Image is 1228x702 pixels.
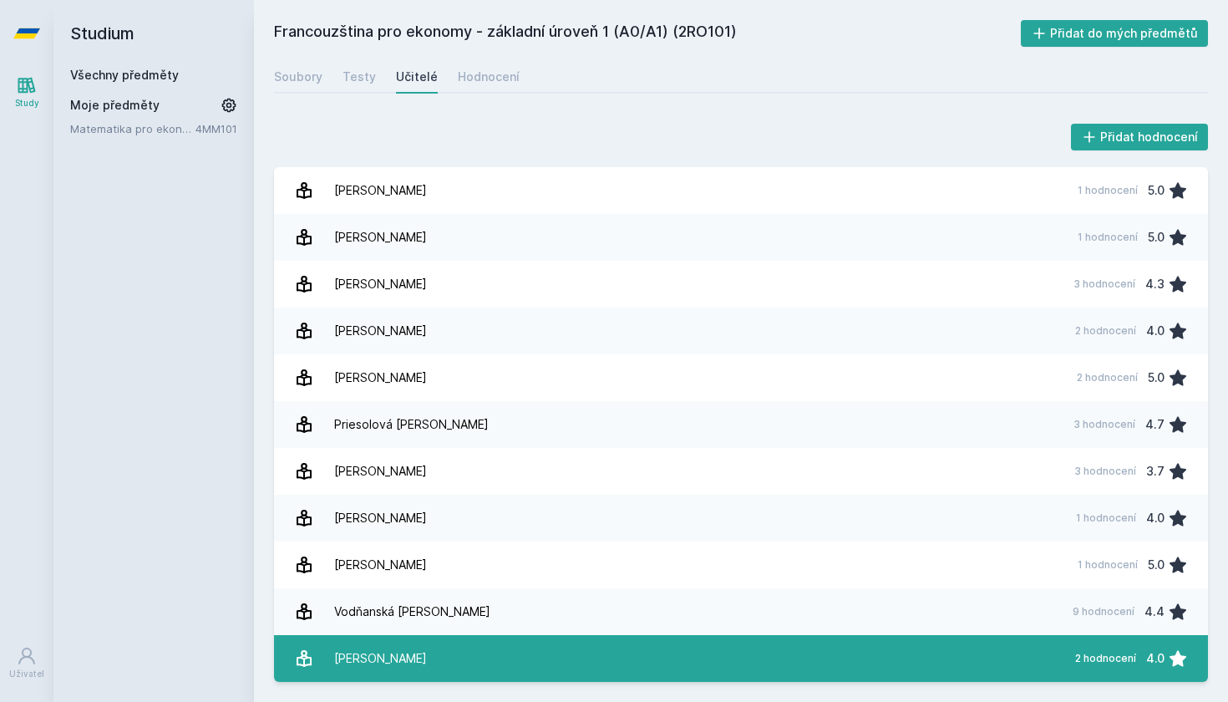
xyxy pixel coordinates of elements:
div: 3 hodnocení [1074,465,1136,478]
div: Vodňanská [PERSON_NAME] [334,595,490,628]
div: Učitelé [396,69,438,85]
a: Všechny předměty [70,68,179,82]
div: Study [15,97,39,109]
div: 5.0 [1148,221,1165,254]
div: [PERSON_NAME] [334,548,427,582]
a: [PERSON_NAME] 1 hodnocení 5.0 [274,214,1208,261]
div: [PERSON_NAME] [334,314,427,348]
div: Testy [343,69,376,85]
a: [PERSON_NAME] 2 hodnocení 5.0 [274,354,1208,401]
div: 2 hodnocení [1077,371,1138,384]
a: Učitelé [396,60,438,94]
div: 1 hodnocení [1078,558,1138,572]
button: Přidat do mých předmětů [1021,20,1209,47]
a: Soubory [274,60,322,94]
div: 3.7 [1146,455,1165,488]
div: 5.0 [1148,174,1165,207]
div: 4.0 [1146,501,1165,535]
div: [PERSON_NAME] [334,221,427,254]
a: [PERSON_NAME] 1 hodnocení 5.0 [274,542,1208,588]
a: Matematika pro ekonomy [70,120,195,137]
div: [PERSON_NAME] [334,361,427,394]
div: 5.0 [1148,361,1165,394]
a: [PERSON_NAME] 3 hodnocení 4.3 [274,261,1208,308]
a: Uživatel [3,638,50,689]
a: [PERSON_NAME] 1 hodnocení 5.0 [274,167,1208,214]
a: [PERSON_NAME] 1 hodnocení 4.0 [274,495,1208,542]
div: 4.0 [1146,642,1165,675]
div: [PERSON_NAME] [334,501,427,535]
div: 1 hodnocení [1076,511,1136,525]
div: Uživatel [9,668,44,680]
div: 3 hodnocení [1073,418,1135,431]
a: [PERSON_NAME] 2 hodnocení 4.0 [274,308,1208,354]
button: Přidat hodnocení [1071,124,1209,150]
div: [PERSON_NAME] [334,455,427,488]
a: Testy [343,60,376,94]
div: 4.0 [1146,314,1165,348]
div: 3 hodnocení [1073,277,1135,291]
h2: Francouzština pro ekonomy - základní úroveň 1 (A0/A1) (2RO101) [274,20,1021,47]
div: 1 hodnocení [1078,184,1138,197]
div: [PERSON_NAME] [334,174,427,207]
span: Moje předměty [70,97,160,114]
a: Study [3,67,50,118]
div: 4.7 [1145,408,1165,441]
a: Priesolová [PERSON_NAME] 3 hodnocení 4.7 [274,401,1208,448]
div: Hodnocení [458,69,520,85]
div: 4.4 [1144,595,1165,628]
div: [PERSON_NAME] [334,267,427,301]
div: 4.3 [1145,267,1165,301]
a: Vodňanská [PERSON_NAME] 9 hodnocení 4.4 [274,588,1208,635]
a: [PERSON_NAME] 2 hodnocení 4.0 [274,635,1208,682]
div: [PERSON_NAME] [334,642,427,675]
div: 2 hodnocení [1075,652,1136,665]
a: Hodnocení [458,60,520,94]
div: 2 hodnocení [1075,324,1136,338]
div: 1 hodnocení [1078,231,1138,244]
div: Soubory [274,69,322,85]
a: 4MM101 [195,122,237,135]
a: [PERSON_NAME] 3 hodnocení 3.7 [274,448,1208,495]
div: 9 hodnocení [1073,605,1134,618]
div: Priesolová [PERSON_NAME] [334,408,489,441]
div: 5.0 [1148,548,1165,582]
